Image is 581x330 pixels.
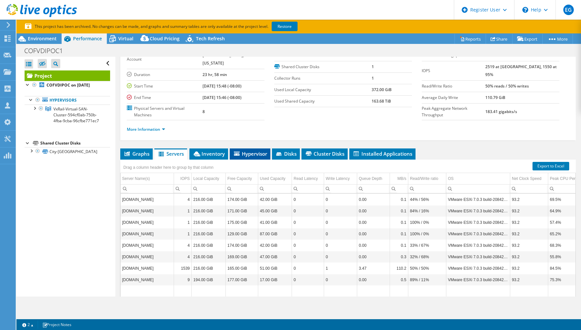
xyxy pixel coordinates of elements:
[174,173,192,184] td: IOPS Column
[25,105,110,125] a: VxRail-Virtual-SAN-Cluster-594cf0ab-750b-4fba-9cba-96cfbe771ec7
[390,194,408,205] td: Column MB/s, Value 0.1
[25,23,346,30] p: This project has been archived. No changes can be made, and graphs and summary tables are only av...
[542,34,573,44] a: More
[53,106,99,124] span: VxRail-Virtual-SAN-Cluster-594cf0ab-750b-4fba-9cba-96cfbe771ec7
[408,217,446,228] td: Column Read/Write ratio, Value 100% / 0%
[40,139,110,147] div: Shared Cluster Disks
[422,94,485,101] label: Average Daily Write
[121,173,174,184] td: Server Name(s) Column
[357,184,390,193] td: Column Queue Depth, Filter cell
[274,64,372,70] label: Shared Cluster Disks
[326,175,350,183] div: Write Latency
[446,228,510,240] td: Column OS, Value VMware ESXi 7.0.3 build-20842708
[258,262,292,274] td: Column Used Capacity, Value 51.00 GiB
[121,217,174,228] td: Column Server Name(s), Value cityesxihost6.ci.fremont.ca.us
[28,35,57,42] span: Environment
[158,150,184,157] span: Servers
[324,173,357,184] td: Write Latency Column
[510,240,548,251] td: Column Net Clock Speed, Value 93.2
[324,240,357,251] td: Column Write Latency, Value 0
[174,262,192,274] td: Column IOPS, Value 1539
[390,173,408,184] td: MB/s Column
[485,109,517,114] b: 183.41 gigabits/s
[21,47,73,54] h1: COFVDIPOC1
[122,175,150,183] div: Server Name(s)
[455,34,486,44] a: Reports
[226,240,258,251] td: Column Free Capacity, Value 174.00 GiB
[372,75,374,81] b: 1
[390,240,408,251] td: Column MB/s, Value 0.1
[485,52,509,58] b: 110.70 MB/s
[226,184,258,193] td: Column Free Capacity, Filter cell
[174,217,192,228] td: Column IOPS, Value 1
[324,184,357,193] td: Column Write Latency, Filter cell
[390,262,408,274] td: Column MB/s, Value 110.2
[193,175,219,183] div: Local Capacity
[292,251,324,262] td: Column Read Latency, Value 0
[446,274,510,285] td: Column OS, Value VMware ESXi 7.0.3 build-20842708
[510,217,548,228] td: Column Net Clock Speed, Value 93.2
[408,274,446,285] td: Column Read/Write ratio, Value 89% / 11%
[124,150,149,157] span: Graphs
[127,126,165,132] a: More Information
[25,147,110,156] a: City-[GEOGRAPHIC_DATA]
[258,240,292,251] td: Column Used Capacity, Value 42.00 GiB
[192,274,226,285] td: Column Local Capacity, Value 194.00 GiB
[127,71,203,78] label: Duration
[227,175,252,183] div: Free Capacity
[18,320,38,329] a: 2
[292,262,324,274] td: Column Read Latency, Value 0
[512,34,543,44] a: Export
[174,228,192,240] td: Column IOPS, Value 1
[150,35,180,42] span: Cloud Pricing
[357,240,390,251] td: Column Queue Depth, Value 0.00
[292,194,324,205] td: Column Read Latency, Value 0
[292,240,324,251] td: Column Read Latency, Value 0
[422,83,485,89] label: Read/Write Ratio
[127,105,203,118] label: Physical Servers and Virtual Machines
[192,240,226,251] td: Column Local Capacity, Value 216.00 GiB
[448,175,454,183] div: OS
[522,7,528,13] svg: \n
[192,184,226,193] td: Column Local Capacity, Filter cell
[258,228,292,240] td: Column Used Capacity, Value 87.00 GiB
[408,194,446,205] td: Column Read/Write ratio, Value 44% / 56%
[357,173,390,184] td: Queue Depth Column
[192,205,226,217] td: Column Local Capacity, Value 216.00 GiB
[408,240,446,251] td: Column Read/Write ratio, Value 33% / 67%
[25,81,110,89] a: COFVDIPOC on [DATE]
[274,75,372,82] label: Collector Runs
[353,150,412,157] span: Installed Applications
[174,251,192,262] td: Column IOPS, Value 4
[357,262,390,274] td: Column Queue Depth, Value 3.47
[486,34,513,44] a: Share
[274,98,372,105] label: Used Shared Capacity
[485,64,557,77] b: 2519 at [GEOGRAPHIC_DATA], 1550 at 95%
[324,262,357,274] td: Column Write Latency, Value 1
[122,163,215,172] div: Drag a column header here to group by that column
[272,22,298,31] a: Restore
[192,173,226,184] td: Local Capacity Column
[203,95,242,100] b: [DATE] 15:46 (-08:00)
[38,320,76,329] a: Project Notes
[192,217,226,228] td: Column Local Capacity, Value 216.00 GiB
[275,150,297,157] span: Disks
[260,175,285,183] div: Used Capacity
[226,228,258,240] td: Column Free Capacity, Value 129.00 GiB
[180,175,190,183] div: IOPS
[563,5,574,15] span: EG
[258,194,292,205] td: Column Used Capacity, Value 42.00 GiB
[533,162,569,170] a: Export to Excel
[359,175,382,183] div: Queue Depth
[446,251,510,262] td: Column OS, Value VMware ESXi 7.0.3 build-20842708
[121,262,174,274] td: Column Server Name(s), Value cityesxihost2.ci.fremont.ca.us
[446,240,510,251] td: Column OS, Value VMware ESXi 7.0.3 build-20842708
[510,173,548,184] td: Net Clock Speed Column
[510,205,548,217] td: Column Net Clock Speed, Value 93.2
[408,184,446,193] td: Column Read/Write ratio, Filter cell
[127,83,203,89] label: Start Time
[408,173,446,184] td: Read/Write ratio Column
[510,274,548,285] td: Column Net Clock Speed, Value 93.2
[357,194,390,205] td: Column Queue Depth, Value 0.00
[324,205,357,217] td: Column Write Latency, Value 0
